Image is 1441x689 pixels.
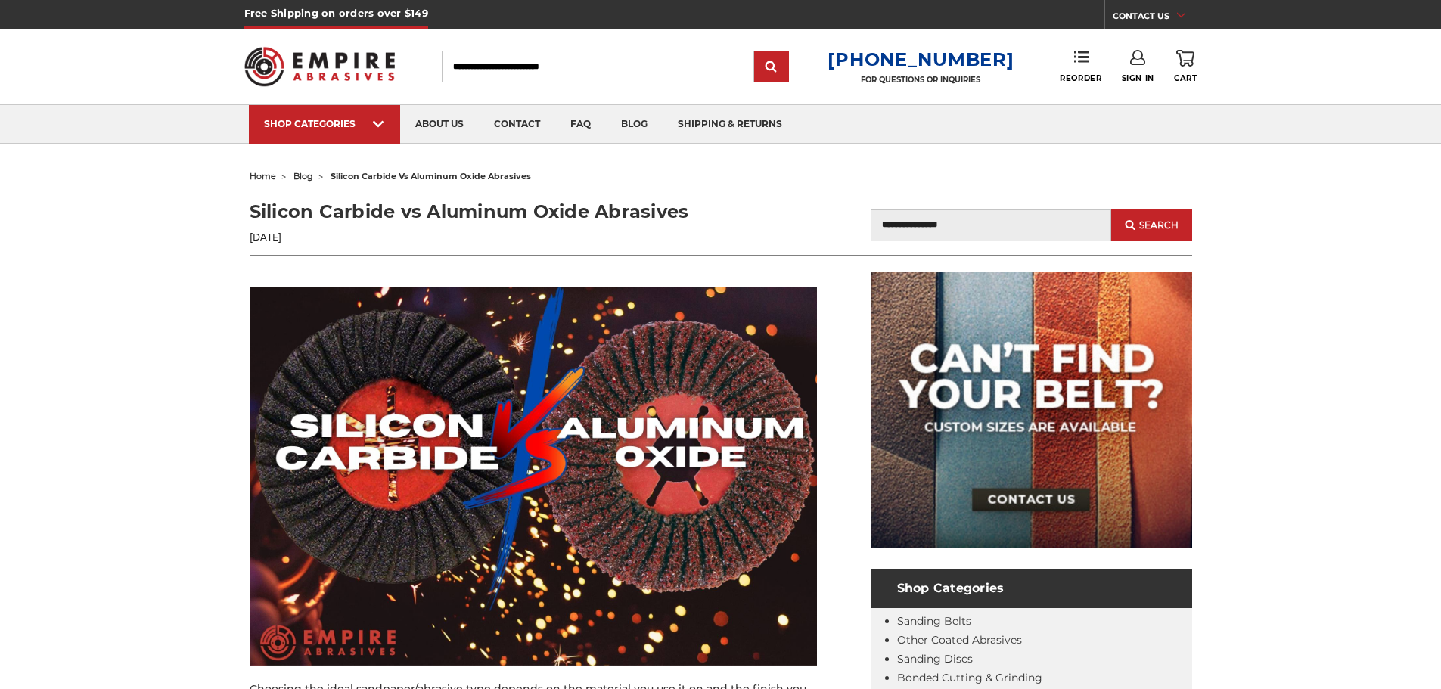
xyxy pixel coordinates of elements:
p: [DATE] [250,231,721,244]
a: blog [293,171,313,182]
a: Other Coated Abrasives [897,633,1022,647]
span: Cart [1174,73,1197,83]
a: CONTACT US [1113,8,1197,29]
span: silicon carbide vs aluminum oxide abrasives [331,171,531,182]
a: [PHONE_NUMBER] [828,48,1014,70]
a: Cart [1174,50,1197,83]
img: Silicon carbide vs aluminum oxide abrasives [250,287,817,666]
img: Empire Abrasives [244,37,396,96]
span: Reorder [1060,73,1101,83]
a: Sanding Belts [897,614,971,628]
a: shipping & returns [663,105,797,144]
input: Submit [756,52,787,82]
button: Search [1111,209,1191,241]
a: Bonded Cutting & Grinding [897,671,1042,684]
a: home [250,171,276,182]
img: promo banner for custom belts. [871,272,1192,548]
div: SHOP CATEGORIES [264,118,385,129]
a: about us [400,105,479,144]
a: Reorder [1060,50,1101,82]
h1: Silicon Carbide vs Aluminum Oxide Abrasives [250,198,721,225]
h4: Shop Categories [871,569,1192,608]
a: faq [555,105,606,144]
span: Search [1139,220,1179,231]
a: Sanding Discs [897,652,973,666]
p: FOR QUESTIONS OR INQUIRIES [828,75,1014,85]
span: Sign In [1122,73,1154,83]
a: contact [479,105,555,144]
a: blog [606,105,663,144]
